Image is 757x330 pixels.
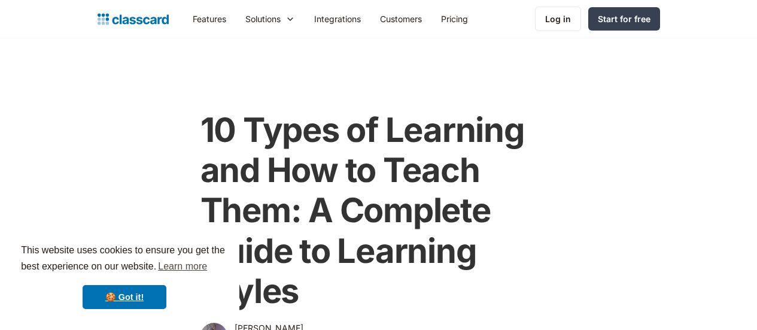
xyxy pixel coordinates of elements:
a: home [98,11,169,28]
h1: 10 Types of Learning and How to Teach Them: A Complete Guide to Learning Styles [200,110,557,311]
a: Features [183,5,236,32]
a: Customers [370,5,431,32]
a: Log in [535,7,581,31]
a: Integrations [305,5,370,32]
a: learn more about cookies [156,258,209,275]
a: dismiss cookie message [83,285,166,309]
a: Start for free [588,7,660,31]
a: Pricing [431,5,478,32]
div: Log in [545,13,571,25]
div: Start for free [598,13,650,25]
div: Solutions [236,5,305,32]
span: This website uses cookies to ensure you get the best experience on our website. [21,243,228,275]
div: Solutions [245,13,281,25]
div: cookieconsent [10,232,239,320]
